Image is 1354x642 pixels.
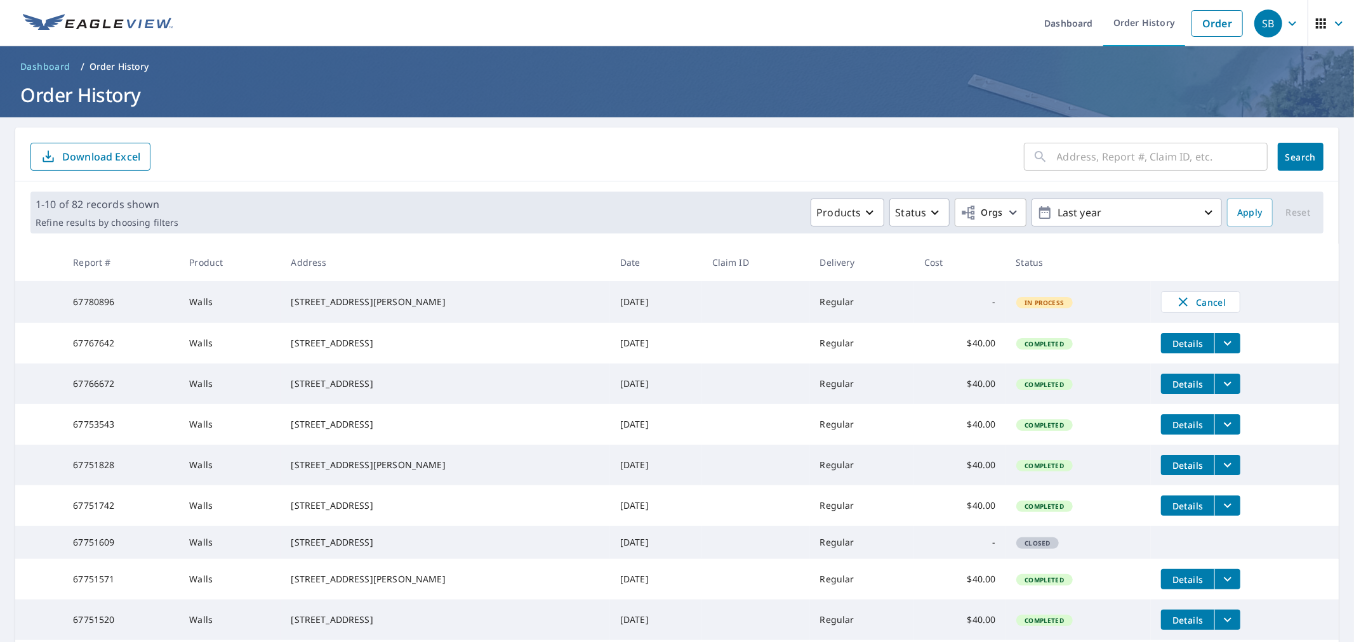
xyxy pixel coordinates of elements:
td: 67751828 [63,445,179,485]
p: Download Excel [62,150,140,164]
span: In Process [1018,298,1072,307]
td: $40.00 [914,364,1006,404]
td: $40.00 [914,404,1006,445]
span: Search [1288,151,1313,163]
td: $40.00 [914,599,1006,640]
div: [STREET_ADDRESS][PERSON_NAME] [291,296,599,308]
td: Regular [810,485,914,526]
button: Products [811,199,884,226]
td: 67751520 [63,599,179,640]
button: filesDropdownBtn-67766672 [1214,374,1240,394]
nav: breadcrumb [15,56,1339,77]
th: Delivery [810,244,914,281]
td: [DATE] [610,559,702,599]
th: Date [610,244,702,281]
td: Walls [179,323,281,364]
span: Details [1169,500,1207,512]
span: Completed [1018,380,1072,389]
td: $40.00 [914,445,1006,485]
button: Apply [1227,199,1273,226]
p: Status [895,205,926,220]
span: Details [1169,573,1207,586]
button: Orgs [955,199,1026,226]
th: Status [1006,244,1152,281]
td: - [914,281,1006,323]
td: [DATE] [610,445,702,485]
button: detailsBtn-67767642 [1161,333,1214,353]
span: Completed [1018,616,1072,625]
button: detailsBtn-67766672 [1161,374,1214,394]
td: 67767642 [63,323,179,364]
p: Refine results by choosing filters [36,217,178,228]
button: Status [889,199,950,226]
button: Last year [1032,199,1222,226]
li: / [81,59,84,74]
td: [DATE] [610,485,702,526]
td: 67751609 [63,526,179,559]
span: Completed [1018,421,1072,429]
button: detailsBtn-67751571 [1161,569,1214,589]
div: [STREET_ADDRESS] [291,418,599,431]
div: [STREET_ADDRESS] [291,536,599,549]
td: 67753543 [63,404,179,445]
th: Report # [63,244,179,281]
td: $40.00 [914,323,1006,364]
button: Search [1278,143,1324,171]
button: filesDropdownBtn-67767642 [1214,333,1240,353]
td: [DATE] [610,281,702,323]
button: detailsBtn-67751828 [1161,455,1214,475]
div: [STREET_ADDRESS][PERSON_NAME] [291,573,599,586]
span: Details [1169,378,1207,390]
td: [DATE] [610,526,702,559]
button: filesDropdownBtn-67751828 [1214,455,1240,475]
td: Walls [179,364,281,404]
button: Cancel [1161,291,1240,313]
a: Dashboard [15,56,76,77]
button: detailsBtn-67751742 [1161,495,1214,516]
div: [STREET_ADDRESS] [291,613,599,626]
td: $40.00 [914,559,1006,599]
td: Walls [179,599,281,640]
h1: Order History [15,82,1339,108]
span: Orgs [960,205,1003,221]
td: 67780896 [63,281,179,323]
td: 67751742 [63,485,179,526]
span: Apply [1237,205,1263,221]
td: Walls [179,445,281,485]
td: Regular [810,526,914,559]
span: Completed [1018,575,1072,584]
td: Walls [179,559,281,599]
input: Address, Report #, Claim ID, etc. [1057,139,1268,174]
span: Details [1169,419,1207,431]
span: Completed [1018,461,1072,470]
div: [STREET_ADDRESS] [291,377,599,390]
td: [DATE] [610,599,702,640]
th: Address [281,244,609,281]
div: [STREET_ADDRESS] [291,499,599,512]
th: Cost [914,244,1006,281]
div: [STREET_ADDRESS][PERSON_NAME] [291,459,599,471]
span: Closed [1018,539,1058,547]
button: filesDropdownBtn-67751520 [1214,610,1240,630]
span: Completed [1018,502,1072,511]
td: Regular [810,323,914,364]
span: Details [1169,614,1207,626]
p: Last year [1052,202,1201,224]
button: detailsBtn-67751520 [1161,610,1214,630]
button: filesDropdownBtn-67751742 [1214,495,1240,516]
div: [STREET_ADDRESS] [291,337,599,350]
td: Regular [810,599,914,640]
td: [DATE] [610,404,702,445]
span: Dashboard [20,60,70,73]
button: Download Excel [30,143,150,171]
td: Walls [179,281,281,323]
td: Walls [179,526,281,559]
button: filesDropdownBtn-67753543 [1214,414,1240,435]
td: Regular [810,445,914,485]
div: SB [1254,10,1282,37]
span: Details [1169,337,1207,350]
span: Details [1169,459,1207,471]
p: Products [816,205,861,220]
td: Regular [810,559,914,599]
button: filesDropdownBtn-67751571 [1214,569,1240,589]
